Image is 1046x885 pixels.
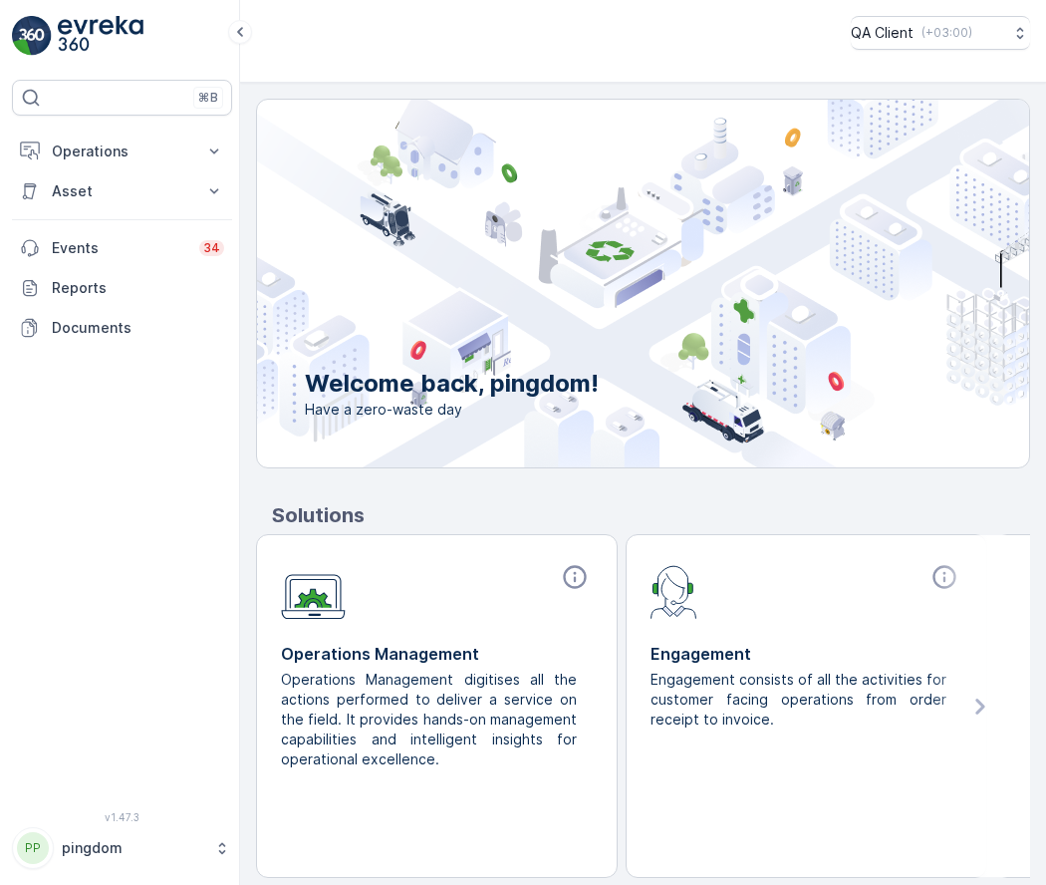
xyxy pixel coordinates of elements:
span: v 1.47.3 [12,811,232,823]
p: Engagement [651,642,962,666]
p: Operations Management [281,642,593,666]
p: ( +03:00 ) [921,25,972,41]
img: logo [12,16,52,56]
div: PP [17,832,49,864]
button: Operations [12,132,232,171]
span: Have a zero-waste day [305,400,599,420]
p: Events [52,238,187,258]
p: pingdom [62,838,204,858]
p: Operations Management digitises all the actions performed to deliver a service on the field. It p... [281,670,577,769]
p: Welcome back, pingdom! [305,368,599,400]
img: city illustration [167,100,1029,467]
p: Asset [52,181,192,201]
img: logo_light-DOdMpM7g.png [58,16,143,56]
button: QA Client(+03:00) [851,16,1030,50]
a: Events34 [12,228,232,268]
a: Documents [12,308,232,348]
p: Solutions [272,500,1030,530]
p: 34 [203,240,220,256]
button: PPpingdom [12,827,232,869]
button: Asset [12,171,232,211]
p: Documents [52,318,224,338]
p: QA Client [851,23,914,43]
a: Reports [12,268,232,308]
img: module-icon [651,563,697,619]
p: ⌘B [198,90,218,106]
img: module-icon [281,563,346,620]
p: Operations [52,142,192,161]
p: Engagement consists of all the activities for customer facing operations from order receipt to in... [651,670,946,730]
p: Reports [52,278,224,298]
